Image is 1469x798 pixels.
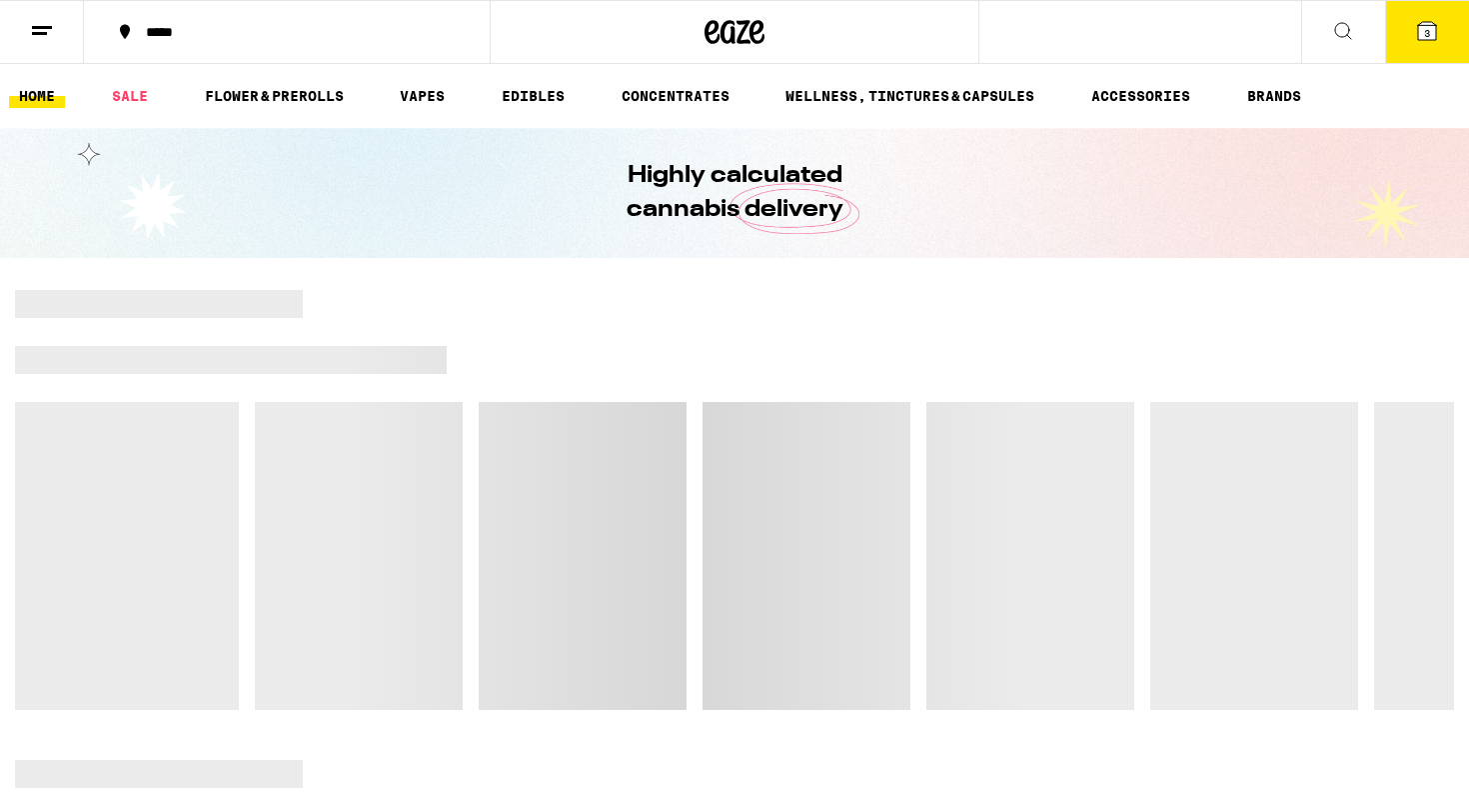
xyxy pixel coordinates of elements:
[9,84,65,108] a: HOME
[102,84,158,108] a: SALE
[1237,84,1311,108] button: BRANDS
[492,84,575,108] a: EDIBLES
[390,84,455,108] a: VAPES
[612,84,739,108] a: CONCENTRATES
[1081,84,1200,108] a: ACCESSORIES
[1424,27,1430,39] span: 3
[195,84,354,108] a: FLOWER & PREROLLS
[1385,1,1469,63] button: 3
[570,159,899,227] h1: Highly calculated cannabis delivery
[775,84,1044,108] a: WELLNESS, TINCTURES & CAPSULES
